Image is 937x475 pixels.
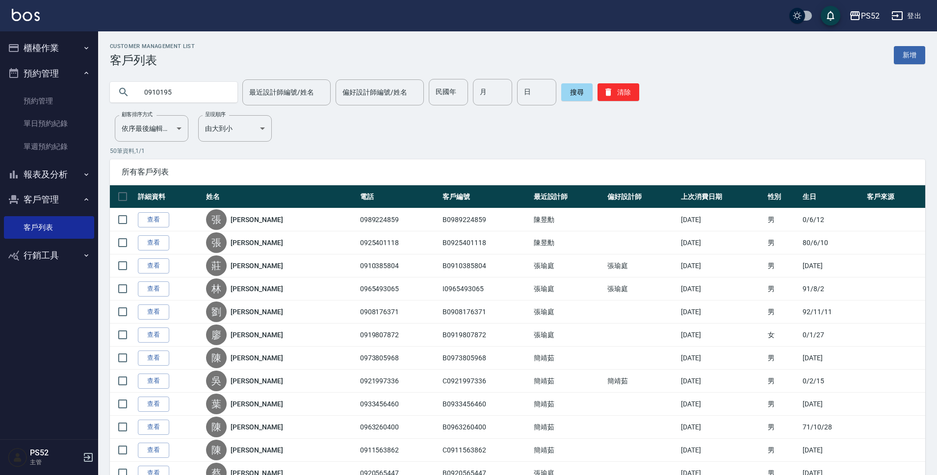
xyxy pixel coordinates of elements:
td: [DATE] [678,370,765,393]
td: B0963260400 [440,416,531,439]
div: 陳 [206,440,227,460]
div: 林 [206,278,227,299]
td: 80/6/10 [800,231,864,254]
td: [DATE] [678,208,765,231]
a: [PERSON_NAME] [231,238,283,248]
td: [DATE] [678,416,765,439]
button: PS52 [845,6,884,26]
img: Person [8,448,27,467]
a: [PERSON_NAME] [231,353,283,363]
td: 女 [765,324,800,347]
label: 顧客排序方式 [122,111,153,118]
td: B0973805968 [440,347,531,370]
td: 張瑜庭 [531,254,605,277]
td: 0908176371 [358,300,441,324]
td: 張瑜庭 [531,277,605,300]
a: 查看 [138,397,169,412]
p: 50 筆資料, 1 / 1 [110,147,925,155]
th: 上次消費日期 [678,185,765,208]
a: 預約管理 [4,90,94,112]
td: B0933456460 [440,393,531,416]
a: 查看 [138,212,169,227]
td: [DATE] [678,324,765,347]
td: 男 [765,300,800,324]
input: 搜尋關鍵字 [137,79,230,105]
td: 簡靖茹 [605,370,678,393]
th: 偏好設計師 [605,185,678,208]
td: 0/2/15 [800,370,864,393]
a: 查看 [138,350,169,366]
th: 生日 [800,185,864,208]
button: 清除 [598,83,639,101]
div: 張 [206,209,227,230]
td: 男 [765,393,800,416]
div: 陳 [206,348,227,368]
td: [DATE] [800,254,864,277]
a: 查看 [138,281,169,297]
div: 由大到小 [198,115,272,142]
td: [DATE] [678,277,765,300]
td: 陳昱勳 [531,231,605,254]
a: [PERSON_NAME] [231,422,283,432]
td: 簡靖茹 [531,393,605,416]
td: 張瑜庭 [605,254,678,277]
div: 劉 [206,301,227,322]
div: PS52 [861,10,880,22]
a: 查看 [138,327,169,343]
img: Logo [12,9,40,21]
td: 男 [765,277,800,300]
button: 櫃檯作業 [4,35,94,61]
td: 0973805968 [358,347,441,370]
td: 92/11/11 [800,300,864,324]
a: [PERSON_NAME] [231,445,283,455]
a: [PERSON_NAME] [231,215,283,225]
td: [DATE] [800,393,864,416]
a: [PERSON_NAME] [231,307,283,317]
td: B0925401118 [440,231,531,254]
td: [DATE] [678,231,765,254]
td: 0/1/27 [800,324,864,347]
td: 0989224859 [358,208,441,231]
a: 查看 [138,304,169,320]
td: 男 [765,416,800,439]
td: 男 [765,347,800,370]
td: 男 [765,439,800,462]
td: 男 [765,370,800,393]
td: 0925401118 [358,231,441,254]
td: 張瑜庭 [531,324,605,347]
a: [PERSON_NAME] [231,261,283,271]
td: 71/10/28 [800,416,864,439]
a: [PERSON_NAME] [231,284,283,294]
th: 最近設計師 [531,185,605,208]
td: [DATE] [678,347,765,370]
div: 廖 [206,325,227,345]
td: 0921997336 [358,370,441,393]
td: 男 [765,208,800,231]
td: 簡靖茹 [531,370,605,393]
p: 主管 [30,458,80,467]
a: 新增 [894,46,925,64]
button: 報表及分析 [4,162,94,187]
div: 陳 [206,417,227,437]
td: 張瑜庭 [531,300,605,324]
td: 簡靖茹 [531,416,605,439]
td: 男 [765,254,800,277]
td: I0965493065 [440,277,531,300]
td: 0/6/12 [800,208,864,231]
td: 0965493065 [358,277,441,300]
td: 簡靖茹 [531,347,605,370]
td: [DATE] [800,347,864,370]
button: 登出 [887,7,925,25]
div: 張 [206,232,227,253]
a: 查看 [138,443,169,458]
td: [DATE] [678,300,765,324]
td: 91/8/2 [800,277,864,300]
button: 行銷工具 [4,243,94,268]
h2: Customer Management List [110,43,195,50]
a: 單日預約紀錄 [4,112,94,135]
h5: PS52 [30,448,80,458]
h3: 客戶列表 [110,53,195,67]
td: C0911563862 [440,439,531,462]
a: 查看 [138,235,169,250]
td: [DATE] [800,439,864,462]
